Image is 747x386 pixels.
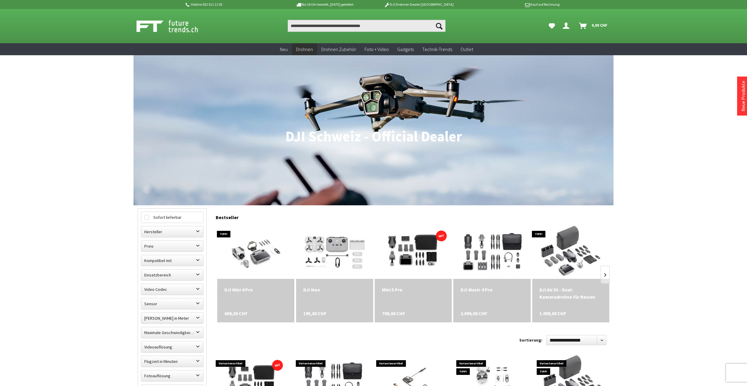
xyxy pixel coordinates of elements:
[372,1,466,8] p: DJI Drohnen Dealer [GEOGRAPHIC_DATA]
[539,310,566,317] span: 1.099,00 CHF
[460,46,473,52] span: Outlet
[519,335,542,345] label: Sortierung:
[138,129,609,144] h1: DJI Schweiz - Official Dealer
[141,241,203,252] label: Preis
[740,81,746,111] a: Neue Produkte
[303,310,326,317] span: 195,00 CHF
[136,19,211,34] img: Shop Futuretrends - zur Startseite wechseln
[460,286,523,293] a: DJI Mavic 4 Pro 2.099,00 CHF
[141,255,203,266] label: Kompatibel mit
[382,286,445,293] div: Mini 5 Pro
[375,226,452,277] img: Mini 5 Pro
[280,46,288,52] span: Neu
[460,310,487,317] span: 2.099,00 CHF
[224,286,287,293] a: DJI Mini 4 Pro 669,00 CHF
[224,286,287,293] div: DJI Mini 4 Pro
[321,46,356,52] span: Drohnen Zubehör
[141,327,203,338] label: Maximale Geschwindigkeit in km/h
[546,20,558,32] a: Meine Favoriten
[141,370,203,381] label: Fotoauflösung
[222,225,289,279] img: DJI Mini 4 Pro
[216,208,609,223] div: Bestseller
[592,20,607,30] span: 0,00 CHF
[292,43,317,56] a: Drohnen
[141,342,203,352] label: Videoauflösung
[460,286,523,293] div: DJI Mavic 4 Pro
[276,43,292,56] a: Neu
[303,286,366,293] a: DJI Neo 195,00 CHF
[418,43,456,56] a: Technik-Trends
[224,310,247,317] span: 669,00 CHF
[360,43,393,56] a: Foto + Video
[539,225,603,279] img: DJI Air 3S - Dual-Kameradrohne für Reisen
[364,46,389,52] span: Foto + Video
[382,310,405,317] span: 799,00 CHF
[433,20,445,32] button: Suchen
[141,298,203,309] label: Sensor
[560,20,574,32] a: Dein Konto
[577,20,610,32] a: Warenkorb
[539,286,602,300] a: DJI Air 3S - Dual-Kameradrohne für Reisen 1.099,00 CHF
[539,286,602,300] div: DJI Air 3S - Dual-Kameradrohne für Reisen
[296,46,313,52] span: Drohnen
[397,46,414,52] span: Gadgets
[141,270,203,280] label: Einsatzbereich
[141,284,203,295] label: Video Codec
[288,20,445,32] input: Produkt, Marke, Kategorie, EAN, Artikelnummer…
[456,43,477,56] a: Outlet
[303,225,367,279] img: DJI Neo
[382,286,445,293] a: Mini 5 Pro 799,00 CHF
[317,43,360,56] a: Drohnen Zubehör
[303,286,366,293] div: DJI Neo
[184,1,278,8] p: Hotline 032 511 11 03
[141,313,203,324] label: Maximale Flughöhe in Meter
[466,1,559,8] p: Kauf auf Rechnung
[141,226,203,237] label: Hersteller
[422,46,452,52] span: Technik-Trends
[456,225,528,279] img: DJI Mavic 4 Pro
[278,1,372,8] p: Bis 16 Uhr bestellt, [DATE] geliefert.
[393,43,418,56] a: Gadgets
[141,356,203,367] label: Flugzeit in Minuten
[141,212,203,223] label: Sofort lieferbar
